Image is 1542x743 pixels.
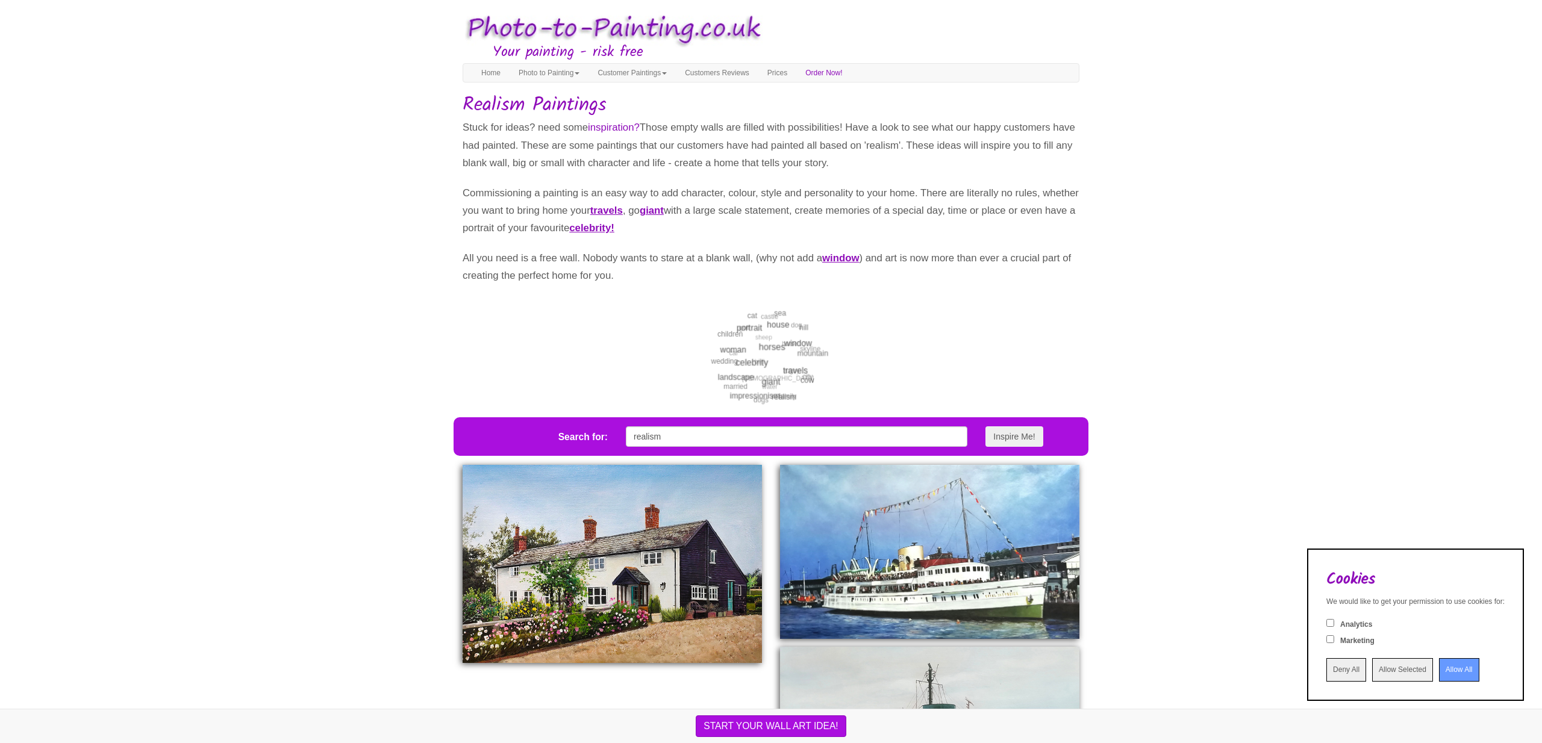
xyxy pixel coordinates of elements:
span: inspiration? [588,122,640,133]
button: Inspire Me! [985,426,1043,447]
span: horses [759,341,785,353]
span: car [729,349,738,358]
a: Home [472,64,510,82]
label: Analytics [1340,620,1372,630]
span: sea [774,308,786,319]
img: Oil painting of an ocean liner [780,465,1079,639]
span: family [778,391,796,401]
a: window [822,252,860,264]
a: Customers Reviews [676,64,758,82]
span: bird [755,357,765,366]
span: house [767,319,790,331]
span: skyline [800,344,820,353]
span: impressionism [730,390,780,402]
a: celebrity! [569,222,614,234]
span: celebrity [735,356,768,369]
input: Allow All [1439,658,1479,682]
a: travels [590,205,623,216]
label: Search for: [558,431,608,444]
span: landscape [718,371,754,383]
span: city [802,371,813,381]
span: giant [762,376,781,388]
a: Prices [758,64,796,82]
img: Photo to Painting [457,6,765,52]
span: married [723,382,748,392]
h3: Your painting - risk free [493,45,1079,60]
span: rugby [784,366,799,375]
span: hill [799,322,808,333]
span: children [717,329,743,339]
img: Oil painting of a house [463,465,762,663]
span: woman [720,344,746,356]
h2: Cookies [1326,571,1505,588]
span: sheep [755,333,772,342]
p: All you need is a free wall. Nobody wants to stare at a blank wall, (why not add a ) and art is n... [463,249,1079,285]
span: realism [772,391,796,402]
span: horse [782,340,798,349]
p: Stuck for ideas? need some Those empty walls are filled with possibilities! Have a look to see wh... [463,119,1079,172]
button: START YOUR WALL ART IDEA! [696,715,846,737]
span: dog [791,320,802,330]
span: [DEMOGRAPHIC_DATA] [742,374,814,383]
div: We would like to get your permission to use cookies for: [1326,597,1505,607]
p: Commissioning a painting is an easy way to add character, colour, style and personality to your h... [463,184,1079,237]
a: giant [640,205,664,216]
a: Order Now! [796,64,851,82]
span: wedding [711,356,738,367]
span: golf [739,323,750,333]
span: cat [748,311,757,321]
a: Photo to Painting [510,64,588,82]
label: Marketing [1340,636,1375,646]
span: castle [761,312,778,322]
input: Allow Selected [1372,658,1433,682]
span: mountain [798,348,828,359]
a: Customer Paintings [588,64,676,82]
span: travels [783,365,808,377]
span: window [784,338,812,350]
span: water [762,382,778,391]
span: dogs [754,395,769,405]
h1: Realism Paintings [463,95,1079,116]
span: cow [801,375,814,386]
input: Deny All [1326,658,1366,682]
span: portrait [737,322,762,334]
